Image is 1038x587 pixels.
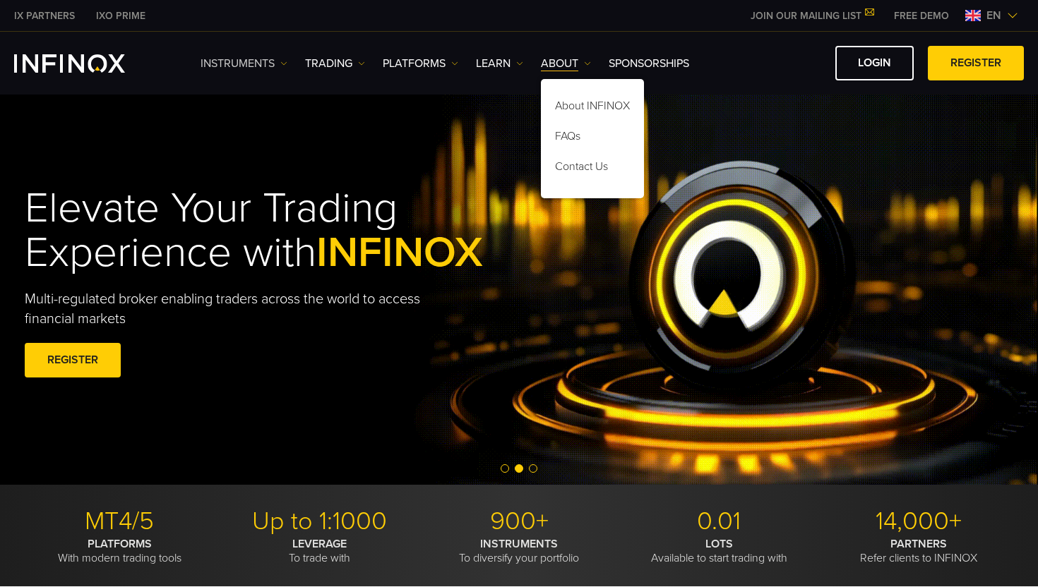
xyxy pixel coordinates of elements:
span: Go to slide 1 [501,464,509,473]
a: Contact Us [541,154,644,184]
p: 900+ [424,506,614,537]
p: MT4/5 [25,506,214,537]
p: 0.01 [624,506,813,537]
p: Refer clients to INFINOX [824,537,1013,565]
a: JOIN OUR MAILING LIST [740,10,883,22]
strong: PARTNERS [890,537,947,551]
a: LOGIN [835,46,914,80]
a: INFINOX [4,8,85,23]
a: FAQs [541,123,644,154]
a: About INFINOX [541,93,644,123]
strong: PLATFORMS [88,537,152,551]
p: With modern trading tools [25,537,214,565]
p: Up to 1:1000 [225,506,414,537]
a: PLATFORMS [383,55,458,72]
a: Learn [476,55,523,72]
a: SPONSORSHIPS [609,55,689,72]
span: Go to slide 3 [529,464,537,473]
a: INFINOX [85,8,156,23]
p: To trade with [225,537,414,565]
a: REGISTER [928,46,1024,80]
a: REGISTER [25,343,121,377]
p: Available to start trading with [624,537,813,565]
strong: LEVERAGE [292,537,347,551]
span: INFINOX [316,227,483,278]
a: INFINOX Logo [14,54,158,73]
span: Go to slide 2 [515,464,523,473]
a: Instruments [201,55,287,72]
p: Multi-regulated broker enabling traders across the world to access financial markets [25,289,444,329]
strong: LOTS [705,537,733,551]
a: ABOUT [541,55,591,72]
a: TRADING [305,55,365,72]
p: 14,000+ [824,506,1013,537]
span: en [981,7,1007,24]
h1: Elevate Your Trading Experience with [25,186,549,275]
p: To diversify your portfolio [424,537,614,565]
strong: INSTRUMENTS [480,537,558,551]
a: INFINOX MENU [883,8,960,23]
